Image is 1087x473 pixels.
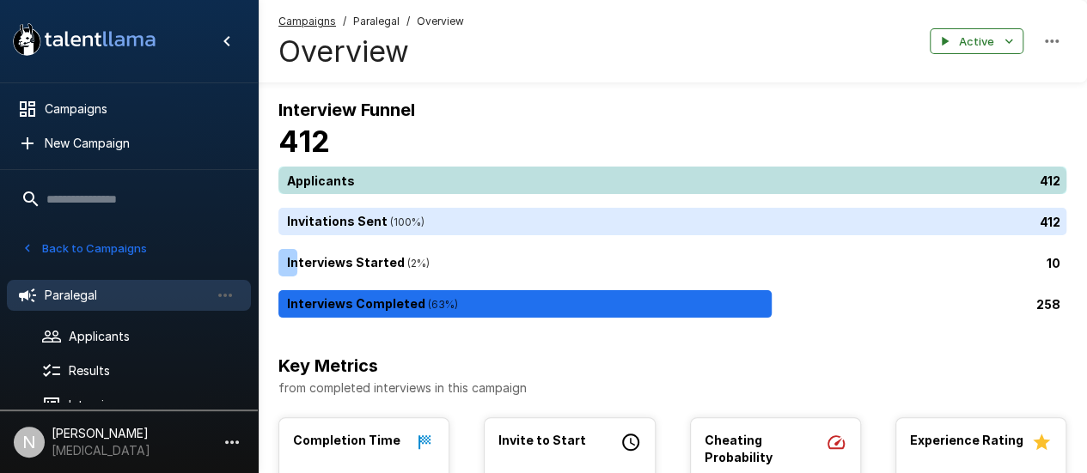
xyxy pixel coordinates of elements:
[1047,254,1060,272] p: 10
[353,13,400,30] span: Paralegal
[498,433,586,447] b: Invite to Start
[1040,172,1060,190] p: 412
[278,100,415,120] b: Interview Funnel
[278,15,336,27] u: Campaigns
[278,124,330,159] b: 412
[278,355,378,376] b: Key Metrics
[278,33,464,70] h4: Overview
[1040,213,1060,231] p: 412
[705,433,773,464] b: Cheating Probability
[930,28,1023,55] button: Active
[417,13,464,30] span: Overview
[278,379,1066,397] p: from completed interviews in this campaign
[406,13,410,30] span: /
[343,13,346,30] span: /
[910,433,1023,447] b: Experience Rating
[293,433,400,447] b: Completion Time
[1036,295,1060,313] p: 258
